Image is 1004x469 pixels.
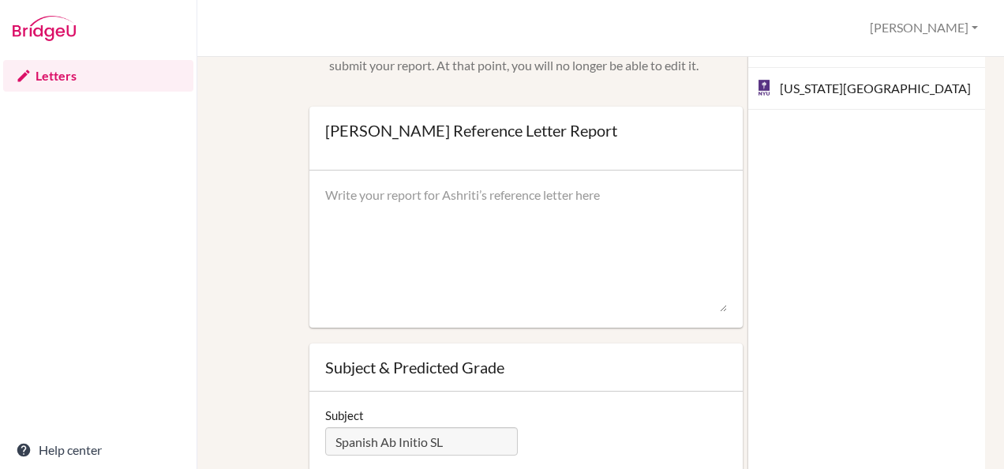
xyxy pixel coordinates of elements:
div: Subject & Predicted Grade [325,359,727,375]
img: New York University [756,80,772,96]
a: Letters [3,60,193,92]
button: [PERSON_NAME] [863,13,985,43]
img: Bridge-U [13,16,76,41]
div: [PERSON_NAME] Reference Letter Report [325,122,617,138]
label: Subject [325,407,364,423]
a: Help center [3,434,193,466]
div: [US_STATE][GEOGRAPHIC_DATA] [748,68,985,111]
